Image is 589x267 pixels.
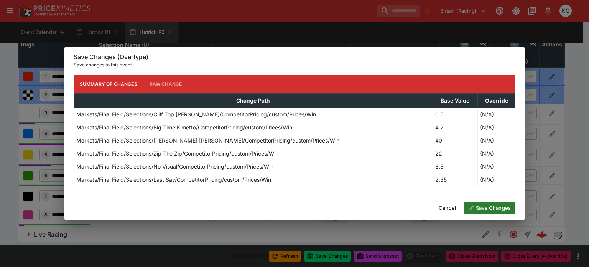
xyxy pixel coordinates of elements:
[74,75,143,93] button: Summary of Changes
[433,147,478,160] td: 22
[433,160,478,173] td: 8.5
[478,173,515,186] td: (N/A)
[434,202,461,214] button: Cancel
[433,121,478,134] td: 4.2
[478,93,515,108] th: Override
[433,93,478,108] th: Base Value
[74,93,433,108] th: Change Path
[433,173,478,186] td: 2.35
[76,110,316,118] p: Markets/Final Field/Selections/Cliff Top [PERSON_NAME]/CompetitorPricing/custom/Prices/Win
[76,136,339,144] p: Markets/Final Field/Selections/[PERSON_NAME] [PERSON_NAME]/CompetitorPricing/custom/Prices/Win
[76,176,271,184] p: Markets/Final Field/Selections/Last Say/CompetitorPricing/custom/Prices/Win
[433,134,478,147] td: 40
[74,61,515,69] p: Save changes to this event.
[478,160,515,173] td: (N/A)
[76,149,278,158] p: Markets/Final Field/Selections/Zip The Zip/CompetitorPricing/custom/Prices/Win
[478,108,515,121] td: (N/A)
[478,121,515,134] td: (N/A)
[74,53,515,61] h6: Save Changes (Overtype)
[478,134,515,147] td: (N/A)
[76,123,292,131] p: Markets/Final Field/Selections/Big Time Kimetto/CompetitorPricing/custom/Prices/Win
[76,163,273,171] p: Markets/Final Field/Selections/No Visual/CompetitorPricing/custom/Prices/Win
[433,108,478,121] td: 6.5
[464,202,515,214] button: Save Changes
[143,75,188,93] button: Raw Change
[478,147,515,160] td: (N/A)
